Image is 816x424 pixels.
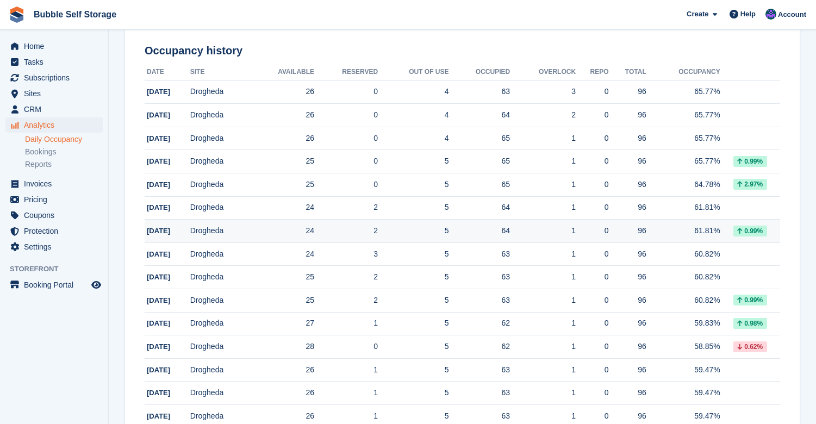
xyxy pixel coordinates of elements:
[378,242,449,266] td: 5
[190,127,250,150] td: Drogheda
[449,202,510,213] div: 64
[609,358,646,382] td: 96
[9,7,25,23] img: stora-icon-8386f47178a22dfd0bd8f6a31ec36ba5ce8667c1dd55bd0f319d3a0aa187defe.svg
[5,239,103,254] a: menu
[733,295,767,305] div: 0.99%
[609,80,646,104] td: 96
[190,150,250,173] td: Drogheda
[314,150,378,173] td: 0
[609,127,646,150] td: 96
[378,312,449,335] td: 5
[25,147,103,157] a: Bookings
[576,295,608,306] div: 0
[449,155,510,167] div: 65
[733,156,767,167] div: 0.99%
[733,179,767,190] div: 2.97%
[314,382,378,405] td: 1
[449,295,510,306] div: 63
[5,54,103,70] a: menu
[609,64,646,81] th: Total
[576,155,608,167] div: 0
[5,102,103,117] a: menu
[449,64,510,81] th: Occupied
[646,220,720,243] td: 61.81%
[378,64,449,81] th: Out of Use
[449,225,510,236] div: 64
[190,335,250,359] td: Drogheda
[5,277,103,292] a: menu
[147,203,170,211] span: [DATE]
[24,117,89,133] span: Analytics
[576,64,608,81] th: Repo
[24,70,89,85] span: Subscriptions
[190,289,250,313] td: Drogheda
[147,319,170,327] span: [DATE]
[609,104,646,127] td: 96
[646,242,720,266] td: 60.82%
[740,9,756,20] span: Help
[733,226,767,236] div: 0.99%
[378,173,449,197] td: 5
[576,410,608,422] div: 0
[646,266,720,289] td: 60.82%
[576,271,608,283] div: 0
[24,192,89,207] span: Pricing
[646,127,720,150] td: 65.77%
[147,273,170,281] span: [DATE]
[510,387,576,398] div: 1
[24,39,89,54] span: Home
[510,341,576,352] div: 1
[190,80,250,104] td: Drogheda
[147,389,170,397] span: [DATE]
[250,127,314,150] td: 26
[576,109,608,121] div: 0
[24,176,89,191] span: Invoices
[765,9,776,20] img: Stuart Jackson
[609,312,646,335] td: 96
[147,180,170,189] span: [DATE]
[250,382,314,405] td: 26
[24,223,89,239] span: Protection
[5,208,103,223] a: menu
[449,133,510,144] div: 65
[147,88,170,96] span: [DATE]
[510,271,576,283] div: 1
[449,86,510,97] div: 63
[646,196,720,220] td: 61.81%
[510,225,576,236] div: 1
[510,317,576,329] div: 1
[250,266,314,289] td: 25
[576,248,608,260] div: 0
[5,117,103,133] a: menu
[646,173,720,197] td: 64.78%
[5,39,103,54] a: menu
[24,102,89,117] span: CRM
[378,220,449,243] td: 5
[576,202,608,213] div: 0
[733,341,767,352] div: 0.62%
[190,104,250,127] td: Drogheda
[190,382,250,405] td: Drogheda
[24,208,89,223] span: Coupons
[5,192,103,207] a: menu
[646,289,720,313] td: 60.82%
[190,242,250,266] td: Drogheda
[250,104,314,127] td: 26
[190,358,250,382] td: Drogheda
[5,223,103,239] a: menu
[190,173,250,197] td: Drogheda
[147,342,170,351] span: [DATE]
[378,335,449,359] td: 5
[609,220,646,243] td: 96
[576,317,608,329] div: 0
[314,80,378,104] td: 0
[147,366,170,374] span: [DATE]
[510,179,576,190] div: 1
[314,358,378,382] td: 1
[687,9,708,20] span: Create
[190,196,250,220] td: Drogheda
[250,150,314,173] td: 25
[576,86,608,97] div: 0
[314,127,378,150] td: 0
[314,335,378,359] td: 0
